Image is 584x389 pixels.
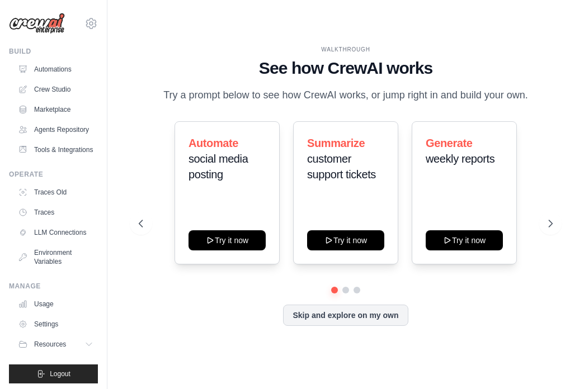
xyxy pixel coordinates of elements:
[528,335,584,389] iframe: Chat Widget
[307,230,384,250] button: Try it now
[9,364,98,383] button: Logout
[13,335,98,353] button: Resources
[139,58,553,78] h1: See how CrewAI works
[158,87,534,103] p: Try a prompt below to see how CrewAI works, or jump right in and build your own.
[13,101,98,118] a: Marketplace
[528,335,584,389] div: أداة الدردشة
[9,47,98,56] div: Build
[189,230,266,250] button: Try it now
[307,137,365,149] span: Summarize
[189,137,238,149] span: Automate
[9,282,98,291] div: Manage
[9,13,65,34] img: Logo
[189,153,248,181] span: social media posting
[13,60,98,78] a: Automations
[139,45,553,54] div: WALKTHROUGH
[13,141,98,159] a: Tools & Integrations
[13,224,98,241] a: LLM Connections
[426,230,503,250] button: Try it now
[13,80,98,98] a: Crew Studio
[13,295,98,313] a: Usage
[13,315,98,333] a: Settings
[13,244,98,271] a: Environment Variables
[50,369,70,378] span: Logout
[426,153,494,165] span: weekly reports
[426,137,473,149] span: Generate
[13,183,98,201] a: Traces Old
[307,153,376,181] span: customer support tickets
[34,340,66,349] span: Resources
[13,121,98,139] a: Agents Repository
[9,170,98,179] div: Operate
[283,305,408,326] button: Skip and explore on my own
[13,203,98,221] a: Traces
